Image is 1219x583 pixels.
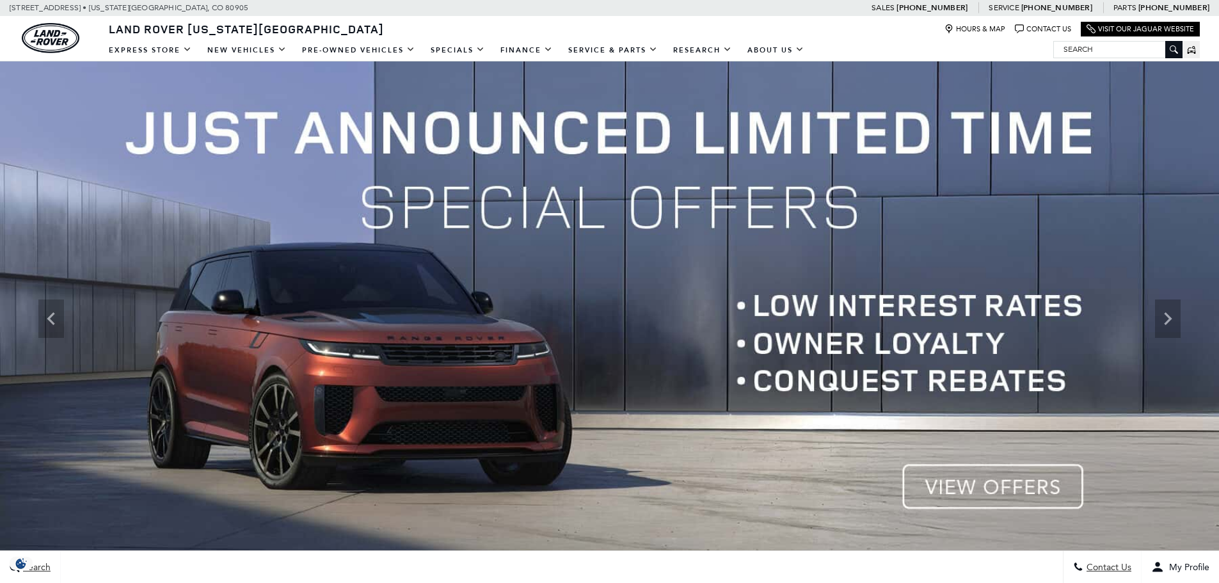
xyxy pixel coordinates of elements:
[1142,551,1219,583] button: Open user profile menu
[6,557,36,570] img: Opt-Out Icon
[665,39,740,61] a: Research
[493,39,561,61] a: Finance
[1054,42,1182,57] input: Search
[561,39,665,61] a: Service & Parts
[109,21,384,36] span: Land Rover [US_STATE][GEOGRAPHIC_DATA]
[1087,24,1194,34] a: Visit Our Jaguar Website
[101,39,812,61] nav: Main Navigation
[872,3,895,12] span: Sales
[294,39,423,61] a: Pre-Owned Vehicles
[989,3,1019,12] span: Service
[1138,3,1209,13] a: [PHONE_NUMBER]
[1021,3,1092,13] a: [PHONE_NUMBER]
[22,23,79,53] a: land-rover
[101,21,392,36] a: Land Rover [US_STATE][GEOGRAPHIC_DATA]
[944,24,1005,34] a: Hours & Map
[1113,3,1136,12] span: Parts
[38,299,64,338] div: Previous
[740,39,812,61] a: About Us
[10,3,248,12] a: [STREET_ADDRESS] • [US_STATE][GEOGRAPHIC_DATA], CO 80905
[101,39,200,61] a: EXPRESS STORE
[200,39,294,61] a: New Vehicles
[1164,562,1209,573] span: My Profile
[6,557,36,570] section: Click to Open Cookie Consent Modal
[22,23,79,53] img: Land Rover
[1083,562,1131,573] span: Contact Us
[1015,24,1071,34] a: Contact Us
[896,3,968,13] a: [PHONE_NUMBER]
[423,39,493,61] a: Specials
[1155,299,1181,338] div: Next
